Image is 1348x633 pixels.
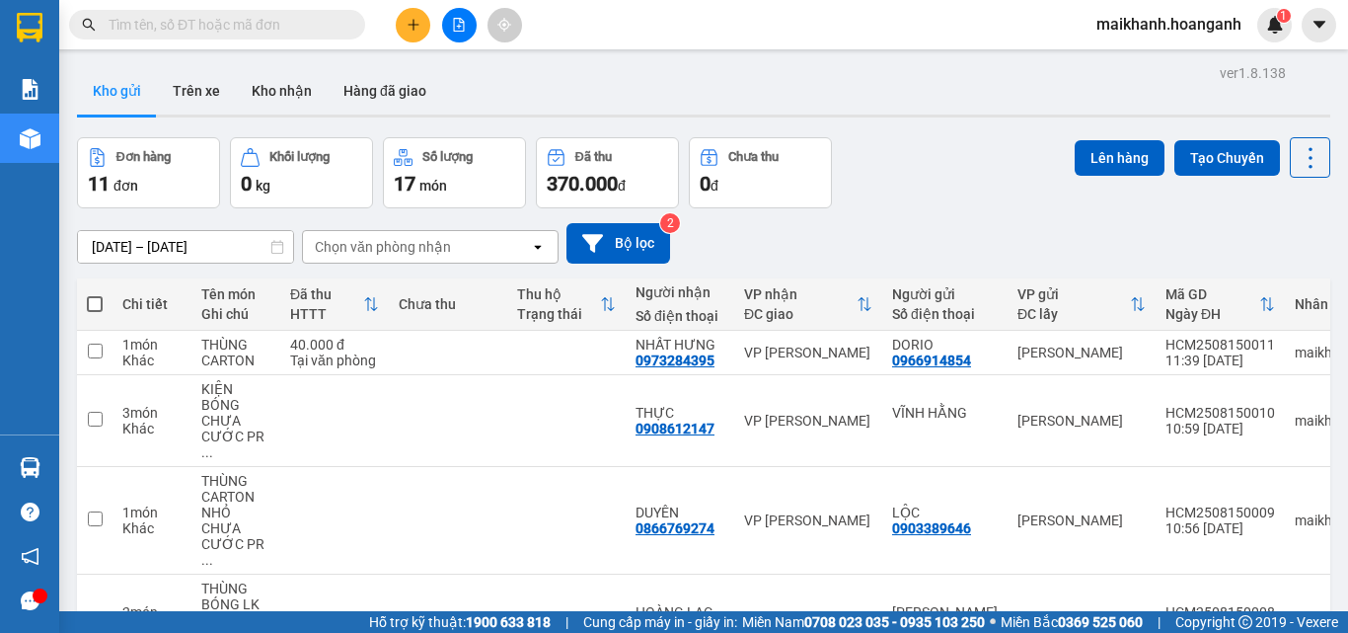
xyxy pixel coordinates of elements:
[744,306,857,322] div: ĐC giao
[1174,140,1280,176] button: Tạo Chuyến
[122,296,182,312] div: Chi tiết
[116,150,171,164] div: Đơn hàng
[21,592,39,610] span: message
[1238,615,1252,629] span: copyright
[78,231,293,263] input: Select a date range.
[383,137,526,208] button: Số lượng17món
[17,61,175,85] div: VĨNH HẰNG
[1277,9,1291,23] sup: 1
[17,13,42,42] img: logo-vxr
[530,239,546,255] svg: open
[407,18,420,32] span: plus
[636,353,714,368] div: 0973284395
[17,17,175,61] div: [PERSON_NAME]
[618,178,626,194] span: đ
[728,150,779,164] div: Chưa thu
[1001,611,1143,633] span: Miền Bắc
[201,413,270,460] div: CHƯA CƯỚC PR THU 120
[122,353,182,368] div: Khác
[892,353,971,368] div: 0966914854
[700,172,711,196] span: 0
[369,611,551,633] span: Hỗ trợ kỹ thuật:
[1165,421,1275,436] div: 10:59 [DATE]
[201,306,270,322] div: Ghi chú
[1302,8,1336,42] button: caret-down
[17,17,47,38] span: Gửi:
[892,604,998,620] div: HUY THUẬN
[201,520,270,568] div: CHƯA CƯỚC PR THU 30 (HƯ BỂ K ĐỀN)
[315,237,451,257] div: Chọn văn phòng nhận
[399,296,497,312] div: Chưa thu
[636,421,714,436] div: 0908612147
[1017,345,1146,360] div: [PERSON_NAME]
[1165,405,1275,421] div: HCM2508150010
[201,337,270,368] div: THÙNG CARTON
[122,421,182,436] div: Khác
[892,306,998,322] div: Số điện thoại
[77,67,157,115] button: Kho gửi
[269,150,330,164] div: Khối lượng
[157,67,236,115] button: Trên xe
[20,128,40,149] img: warehouse-icon
[1017,513,1146,528] div: [PERSON_NAME]
[636,405,724,421] div: THỰC
[734,278,882,331] th: Toggle SortBy
[122,520,182,536] div: Khác
[744,345,872,360] div: VP [PERSON_NAME]
[20,457,40,478] img: warehouse-icon
[290,353,379,368] div: Tại văn phòng
[583,611,737,633] span: Cung cấp máy in - giấy in:
[507,278,626,331] th: Toggle SortBy
[201,286,270,302] div: Tên món
[636,604,724,620] div: HOÀNG LẠC THƯ
[188,64,347,88] div: THỰC
[442,8,477,42] button: file-add
[517,286,600,302] div: Thu hộ
[290,286,363,302] div: Đã thu
[517,306,600,322] div: Trạng thái
[565,611,568,633] span: |
[1075,140,1164,176] button: Lên hàng
[188,19,236,40] span: Nhận:
[1165,337,1275,353] div: HCM2508150011
[892,505,998,520] div: LỘC
[1165,604,1275,620] div: HCM2508150008
[744,513,872,528] div: VP [PERSON_NAME]
[536,137,679,208] button: Đã thu370.000đ
[188,17,347,64] div: VP [PERSON_NAME]
[636,308,724,324] div: Số điện thoại
[88,172,110,196] span: 11
[241,172,252,196] span: 0
[188,88,347,116] div: 0908612147
[290,337,379,353] div: 40.000 đ
[201,444,213,460] span: ...
[575,150,612,164] div: Đã thu
[1017,286,1130,302] div: VP gửi
[466,614,551,630] strong: 1900 633 818
[82,18,96,32] span: search
[122,337,182,353] div: 1 món
[1280,9,1287,23] span: 1
[711,178,718,194] span: đ
[1017,306,1130,322] div: ĐC lấy
[892,337,998,353] div: DORIO
[1156,278,1285,331] th: Toggle SortBy
[113,178,138,194] span: đơn
[1165,505,1275,520] div: HCM2508150009
[236,67,328,115] button: Kho nhận
[394,172,415,196] span: 17
[547,172,618,196] span: 370.000
[1017,413,1146,429] div: [PERSON_NAME]
[1008,278,1156,331] th: Toggle SortBy
[396,8,430,42] button: plus
[892,405,998,421] div: VĨNH HẰNG
[566,223,670,264] button: Bộ lọc
[186,127,209,148] span: CC
[290,306,363,322] div: HTTT
[1081,12,1257,37] span: maikhanh.hoanganh
[660,213,680,233] sup: 2
[20,79,40,100] img: solution-icon
[280,278,389,331] th: Toggle SortBy
[636,284,724,300] div: Người nhận
[1165,306,1259,322] div: Ngày ĐH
